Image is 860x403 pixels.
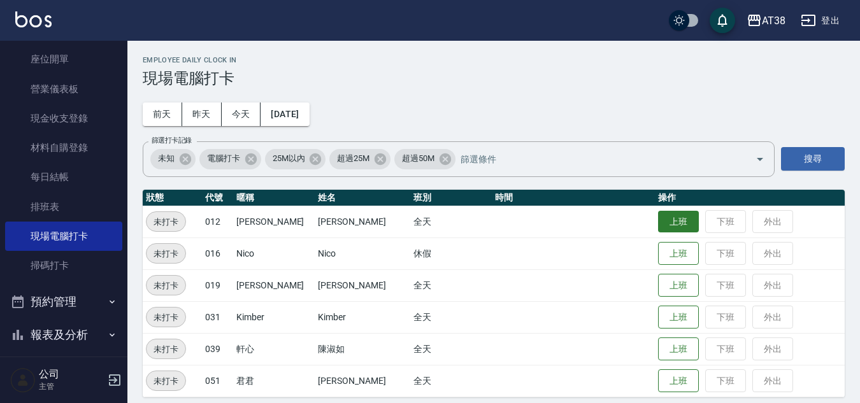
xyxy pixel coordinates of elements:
[658,369,699,393] button: 上班
[147,247,185,260] span: 未打卡
[222,103,261,126] button: 今天
[315,206,410,237] td: [PERSON_NAME]
[202,206,233,237] td: 012
[202,237,233,269] td: 016
[658,274,699,297] button: 上班
[410,190,492,206] th: 班別
[5,192,122,222] a: 排班表
[410,301,492,333] td: 全天
[410,206,492,237] td: 全天
[147,279,185,292] span: 未打卡
[410,333,492,365] td: 全天
[265,152,313,165] span: 25M以內
[796,9,845,32] button: 登出
[658,306,699,329] button: 上班
[5,351,122,384] button: 客戶管理
[410,365,492,397] td: 全天
[147,215,185,229] span: 未打卡
[781,147,845,171] button: 搜尋
[315,269,410,301] td: [PERSON_NAME]
[233,301,315,333] td: Kimber
[15,11,52,27] img: Logo
[710,8,735,33] button: save
[202,365,233,397] td: 051
[329,149,391,169] div: 超過25M
[199,149,261,169] div: 電腦打卡
[261,103,309,126] button: [DATE]
[147,374,185,388] span: 未打卡
[233,365,315,397] td: 君君
[143,69,845,87] h3: 現場電腦打卡
[457,148,733,170] input: 篩選條件
[315,237,410,269] td: Nico
[233,333,315,365] td: 軒心
[315,333,410,365] td: 陳淑如
[658,337,699,361] button: 上班
[5,285,122,318] button: 預約管理
[329,152,377,165] span: 超過25M
[182,103,222,126] button: 昨天
[202,190,233,206] th: 代號
[394,152,442,165] span: 超過50M
[5,251,122,280] a: 掃碼打卡
[202,301,233,333] td: 031
[394,149,455,169] div: 超過50M
[5,162,122,192] a: 每日結帳
[39,368,104,381] h5: 公司
[150,149,196,169] div: 未知
[315,190,410,206] th: 姓名
[410,269,492,301] td: 全天
[655,190,845,206] th: 操作
[762,13,785,29] div: AT38
[143,56,845,64] h2: Employee Daily Clock In
[150,152,182,165] span: 未知
[147,311,185,324] span: 未打卡
[233,237,315,269] td: Nico
[315,365,410,397] td: [PERSON_NAME]
[410,237,492,269] td: 休假
[750,149,770,169] button: Open
[233,206,315,237] td: [PERSON_NAME]
[143,190,202,206] th: 狀態
[492,190,656,206] th: 時間
[5,104,122,133] a: 現金收支登錄
[5,74,122,104] a: 營業儀表板
[233,269,315,301] td: [PERSON_NAME]
[265,149,326,169] div: 25M以內
[315,301,410,333] td: Kimber
[10,367,36,393] img: Person
[658,211,699,233] button: 上班
[143,103,182,126] button: 前天
[658,242,699,265] button: 上班
[5,222,122,251] a: 現場電腦打卡
[5,318,122,351] button: 報表及分析
[39,381,104,392] p: 主管
[152,136,192,145] label: 篩選打卡記錄
[202,269,233,301] td: 019
[147,343,185,356] span: 未打卡
[233,190,315,206] th: 暱稱
[202,333,233,365] td: 039
[5,133,122,162] a: 材料自購登錄
[742,8,791,34] button: AT38
[5,45,122,74] a: 座位開單
[199,152,248,165] span: 電腦打卡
